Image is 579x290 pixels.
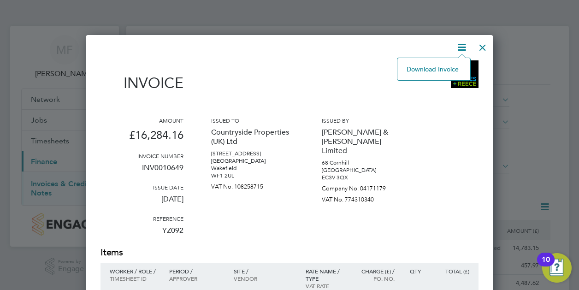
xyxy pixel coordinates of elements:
p: Wakefield [211,165,294,172]
h3: Amount [100,117,183,124]
p: Company No: 04171179 [322,181,405,192]
p: 68 Cornhill [322,159,405,166]
p: Vendor [234,275,296,282]
p: Charge (£) / [354,267,395,275]
p: EC3V 3QX [322,174,405,181]
p: [STREET_ADDRESS] [211,150,294,157]
h3: Issued to [211,117,294,124]
p: Approver [169,275,224,282]
p: Timesheet ID [110,275,160,282]
p: QTY [404,267,421,275]
h3: Issued by [322,117,405,124]
h3: Reference [100,215,183,222]
p: £16,284.16 [100,124,183,152]
p: Countryside Properties (UK) Ltd [211,124,294,150]
p: [DATE] [100,191,183,215]
h3: Issue date [100,183,183,191]
p: INV0010649 [100,160,183,183]
p: Total (£) [430,267,469,275]
p: Site / [234,267,296,275]
div: 10 [542,260,550,272]
li: Download Invoice [402,63,466,76]
p: [PERSON_NAME] & [PERSON_NAME] Limited [322,124,405,159]
h2: Items [100,246,479,259]
h3: Invoice number [100,152,183,160]
p: [GEOGRAPHIC_DATA] [211,157,294,165]
p: [GEOGRAPHIC_DATA] [322,166,405,174]
p: WF1 2UL [211,172,294,179]
p: VAT No: 108258715 [211,179,294,190]
p: Period / [169,267,224,275]
p: VAT rate [306,282,346,290]
p: Rate name / type [306,267,346,282]
button: Open Resource Center, 10 new notifications [542,253,572,283]
p: Po. No. [354,275,395,282]
p: YZ092 [100,222,183,246]
p: Worker / Role / [110,267,160,275]
h1: Invoice [100,74,183,92]
p: VAT No: 774310340 [322,192,405,203]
